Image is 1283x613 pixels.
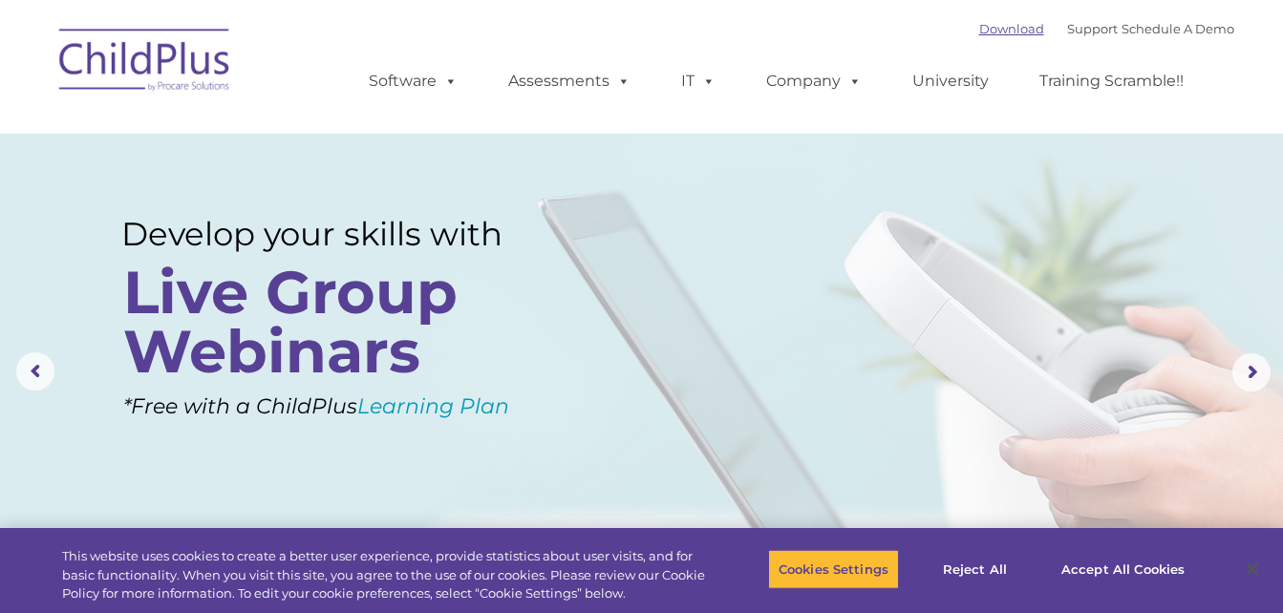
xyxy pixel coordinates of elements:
[489,62,650,100] a: Assessments
[62,547,706,603] div: This website uses cookies to create a better user experience, provide statistics about user visit...
[1051,549,1195,589] button: Accept All Cookies
[357,393,509,419] a: Learning Plan
[893,62,1008,100] a: University
[123,263,540,381] rs-layer: Live Group Webinars
[768,549,899,589] button: Cookies Settings
[915,549,1035,589] button: Reject All
[1231,548,1273,590] button: Close
[1122,21,1234,36] a: Schedule A Demo
[266,204,347,219] span: Phone number
[123,388,576,426] rs-layer: *Free with a ChildPlus
[266,126,324,140] span: Last name
[350,62,477,100] a: Software
[979,21,1234,36] font: |
[747,62,881,100] a: Company
[50,15,241,111] img: ChildPlus by Procare Solutions
[1067,21,1118,36] a: Support
[1020,62,1203,100] a: Training Scramble!!
[979,21,1044,36] a: Download
[121,215,545,253] rs-layer: Develop your skills with
[662,62,735,100] a: IT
